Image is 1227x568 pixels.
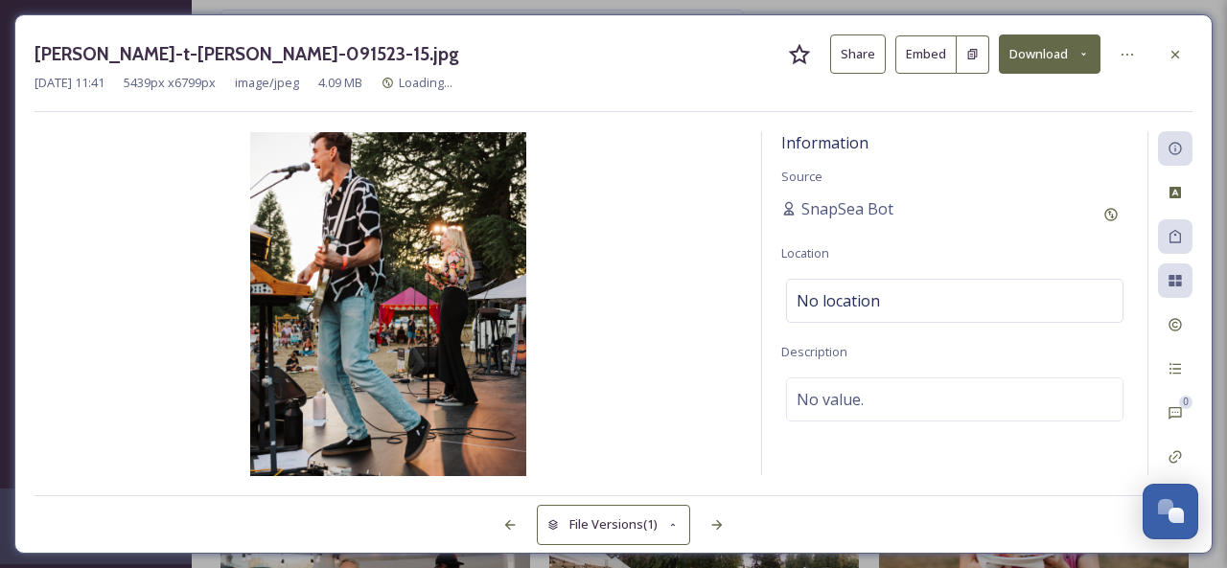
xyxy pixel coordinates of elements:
span: image/jpeg [235,74,299,92]
span: SnapSea Bot [801,197,893,220]
button: Share [830,34,886,74]
span: Information [781,132,868,153]
span: [DATE] 11:41 [35,74,104,92]
div: 0 [1179,396,1192,409]
h3: [PERSON_NAME]-t-[PERSON_NAME]-091523-15.jpg [35,40,459,68]
span: No value. [797,388,864,411]
img: id%3AsbaY546IblEAAAAAAABXqw.jpg [35,132,742,476]
span: Location [781,244,829,261]
button: Open Chat [1143,484,1198,539]
span: No location [797,289,880,312]
span: Loading... [399,74,452,91]
button: Download [999,34,1100,74]
span: Source [781,168,822,185]
span: 4.09 MB [318,74,362,92]
button: Embed [895,35,957,74]
span: 5439 px x 6799 px [124,74,216,92]
span: Description [781,343,847,360]
button: File Versions(1) [537,505,690,544]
